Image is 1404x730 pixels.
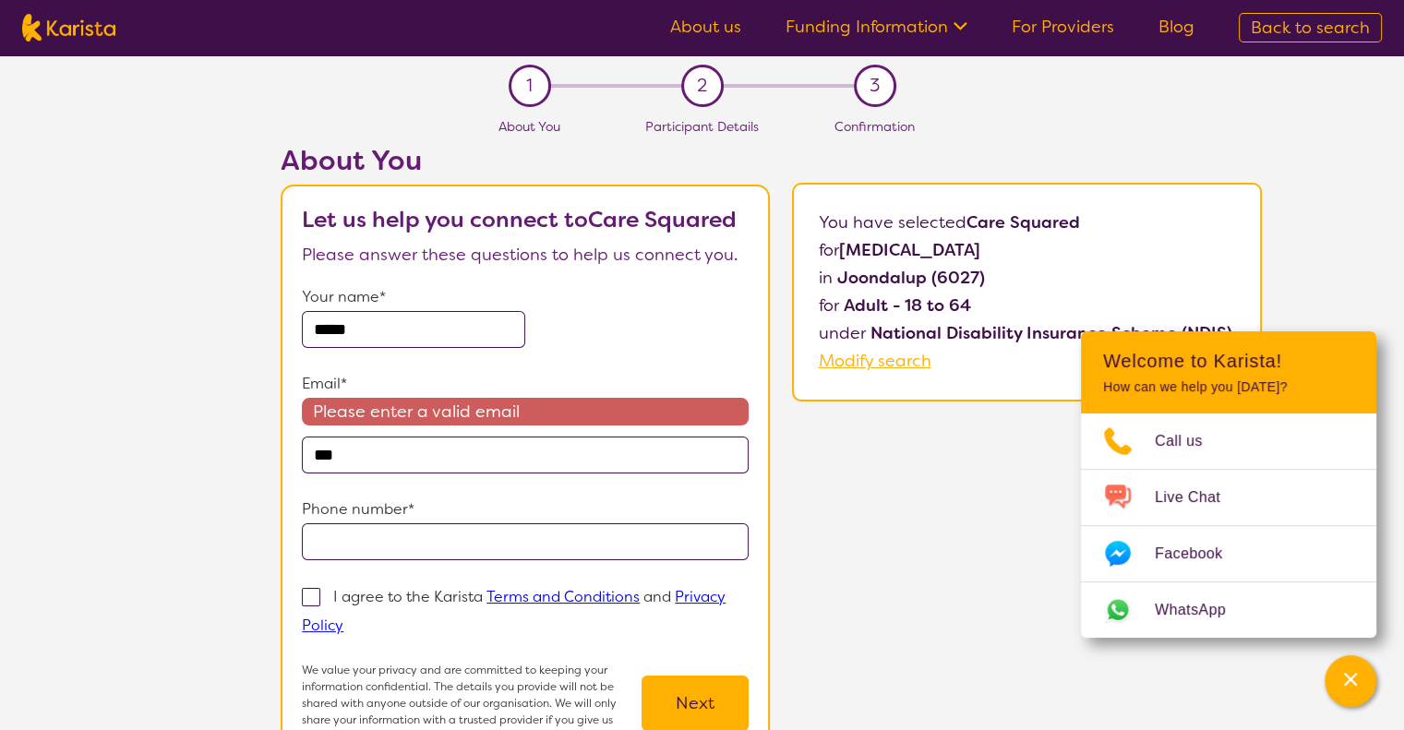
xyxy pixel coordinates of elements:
span: Call us [1155,427,1225,455]
a: About us [670,16,741,38]
p: for [819,236,1236,264]
button: Channel Menu [1325,655,1376,707]
a: For Providers [1012,16,1114,38]
a: Back to search [1239,13,1382,42]
span: Participant Details [645,118,759,135]
p: How can we help you [DATE]? [1103,379,1354,395]
p: Please answer these questions to help us connect you. [302,241,749,269]
p: Phone number* [302,496,749,523]
span: 3 [870,72,880,100]
span: 1 [526,72,533,100]
b: Adult - 18 to 64 [844,294,971,317]
span: WhatsApp [1155,596,1248,624]
p: You have selected [819,209,1236,375]
h2: Welcome to Karista! [1103,350,1354,372]
p: Email* [302,370,749,398]
ul: Choose channel [1081,413,1376,638]
a: Terms and Conditions [486,587,640,606]
span: Please enter a valid email [302,398,749,425]
span: Back to search [1251,17,1370,39]
b: [MEDICAL_DATA] [839,239,980,261]
a: Web link opens in a new tab. [1081,582,1376,638]
p: I agree to the Karista and [302,587,726,635]
span: Facebook [1155,540,1244,568]
p: in [819,264,1236,292]
b: National Disability Insurance Scheme (NDIS) [870,322,1232,344]
span: Live Chat [1155,484,1242,511]
h2: About You [281,144,770,177]
p: under . [819,319,1236,347]
p: for [819,292,1236,319]
span: About You [498,118,560,135]
span: 2 [697,72,707,100]
div: Channel Menu [1081,331,1376,638]
a: Funding Information [786,16,967,38]
p: Your name* [302,283,749,311]
a: Blog [1158,16,1194,38]
img: Karista logo [22,14,115,42]
span: Confirmation [834,118,915,135]
a: Modify search [819,350,931,372]
b: Care Squared [966,211,1080,233]
b: Joondalup (6027) [837,267,985,289]
b: Let us help you connect to Care Squared [302,205,737,234]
